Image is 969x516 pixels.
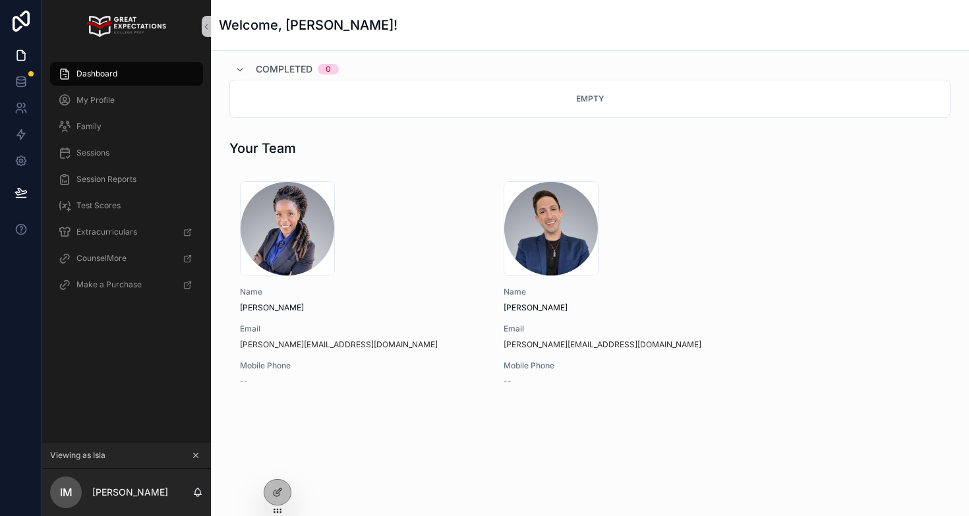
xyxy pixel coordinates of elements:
a: CounselMore [50,246,203,270]
div: scrollable content [42,53,211,314]
span: [PERSON_NAME] [240,302,472,313]
a: [PERSON_NAME][EMAIL_ADDRESS][DOMAIN_NAME] [240,339,438,350]
a: Test Scores [50,194,203,217]
h1: Your Team [229,139,296,158]
span: Completed [256,63,312,76]
span: Name [504,287,736,297]
span: Email [240,324,472,334]
h1: Welcome, [PERSON_NAME]! [219,16,397,34]
a: Dashboard [50,62,203,86]
span: Viewing as Isla [50,450,105,461]
span: Sessions [76,148,109,158]
a: Sessions [50,141,203,165]
span: Extracurriculars [76,227,137,237]
a: Family [50,115,203,138]
span: Email [504,324,736,334]
span: Name [240,287,472,297]
span: [PERSON_NAME] [504,302,736,313]
span: Session Reports [76,174,136,185]
span: Test Scores [76,200,121,211]
a: Session Reports [50,167,203,191]
span: Family [76,121,102,132]
span: Mobile Phone [504,360,736,371]
span: Make a Purchase [76,279,142,290]
div: 0 [326,64,331,74]
span: IM [60,484,73,500]
a: [PERSON_NAME][EMAIL_ADDRESS][DOMAIN_NAME] [504,339,701,350]
span: Mobile Phone [240,360,472,371]
img: App logo [87,16,165,37]
p: [PERSON_NAME] [92,486,168,499]
span: CounselMore [76,253,127,264]
span: -- [240,376,248,387]
span: Dashboard [76,69,117,79]
a: Make a Purchase [50,273,203,297]
span: -- [504,376,512,387]
span: My Profile [76,95,115,105]
span: Empty [576,94,604,103]
a: My Profile [50,88,203,112]
a: Extracurriculars [50,220,203,244]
